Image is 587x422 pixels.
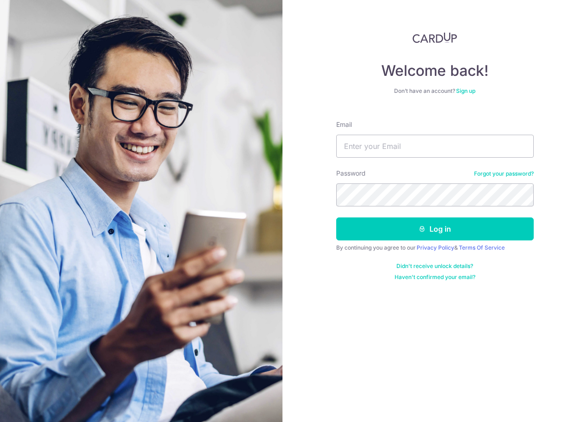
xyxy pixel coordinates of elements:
a: Didn't receive unlock details? [396,262,473,270]
label: Email [336,120,352,129]
a: Forgot your password? [474,170,534,177]
div: By continuing you agree to our & [336,244,534,251]
h4: Welcome back! [336,62,534,80]
a: Sign up [456,87,475,94]
a: Privacy Policy [417,244,454,251]
img: CardUp Logo [412,32,457,43]
div: Don’t have an account? [336,87,534,95]
input: Enter your Email [336,135,534,158]
a: Terms Of Service [459,244,505,251]
button: Log in [336,217,534,240]
a: Haven't confirmed your email? [395,274,475,281]
label: Password [336,169,366,178]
